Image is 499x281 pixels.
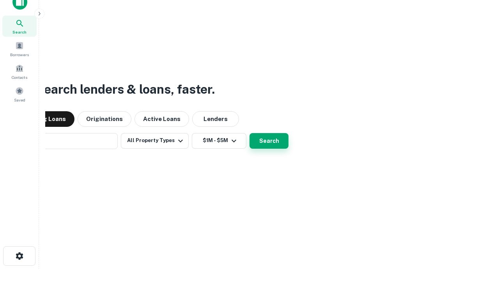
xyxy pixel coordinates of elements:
[2,84,37,105] a: Saved
[10,52,29,58] span: Borrowers
[35,80,215,99] h3: Search lenders & loans, faster.
[2,38,37,59] a: Borrowers
[249,133,288,149] button: Search
[2,16,37,37] a: Search
[2,61,37,82] a: Contacts
[78,111,131,127] button: Originations
[134,111,189,127] button: Active Loans
[460,219,499,256] iframe: Chat Widget
[192,133,246,149] button: $1M - $5M
[192,111,239,127] button: Lenders
[14,97,25,103] span: Saved
[121,133,189,149] button: All Property Types
[12,29,27,35] span: Search
[12,74,27,80] span: Contacts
